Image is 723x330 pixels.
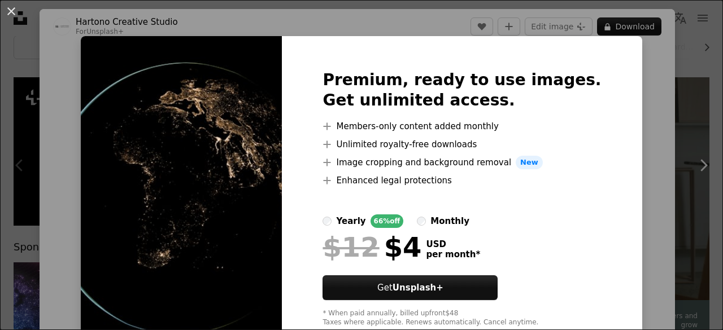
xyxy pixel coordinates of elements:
li: Unlimited royalty-free downloads [323,138,601,151]
strong: Unsplash+ [393,283,443,293]
div: yearly [336,214,365,228]
span: $12 [323,232,379,262]
span: per month * [426,249,480,259]
li: Members-only content added monthly [323,120,601,133]
div: 66% off [371,214,404,228]
input: yearly66%off [323,217,332,226]
span: New [516,156,543,169]
div: $4 [323,232,421,262]
span: USD [426,239,480,249]
input: monthly [417,217,426,226]
h2: Premium, ready to use images. Get unlimited access. [323,70,601,111]
li: Enhanced legal protections [323,174,601,187]
li: Image cropping and background removal [323,156,601,169]
div: monthly [430,214,469,228]
div: * When paid annually, billed upfront $48 Taxes where applicable. Renews automatically. Cancel any... [323,309,601,327]
button: GetUnsplash+ [323,275,498,300]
